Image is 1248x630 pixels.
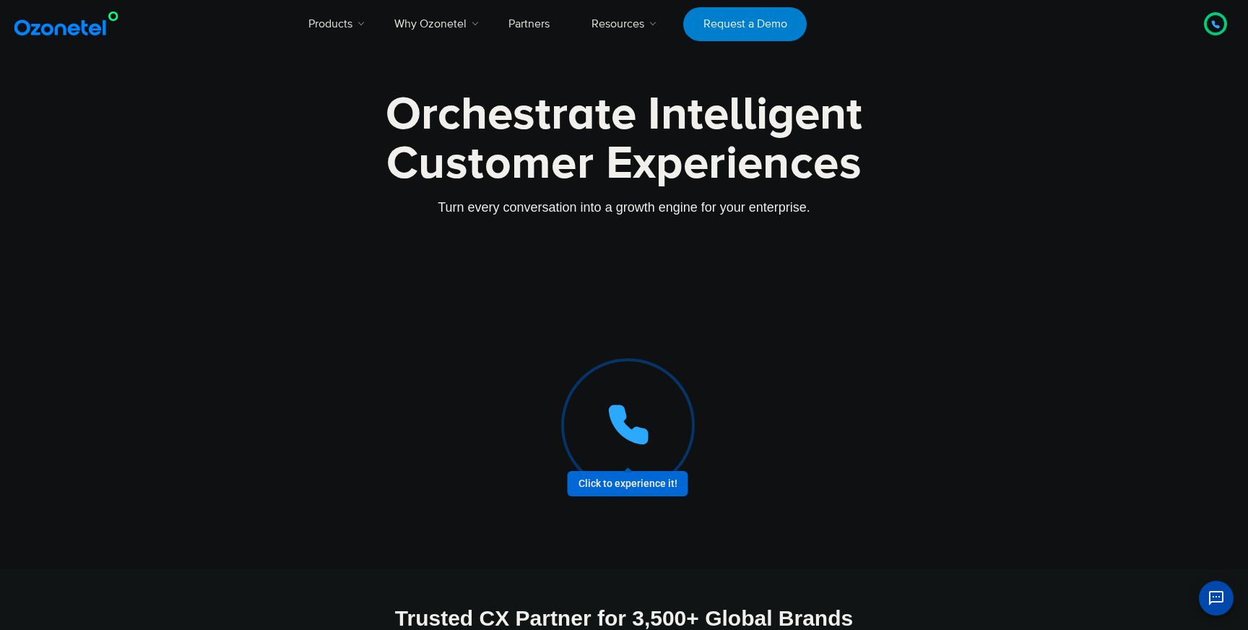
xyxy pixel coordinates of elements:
[683,7,807,41] a: Request a Demo
[1199,581,1234,616] button: Open chat
[173,129,1075,199] div: Customer Experiences
[173,199,1075,215] div: Turn every conversation into a growth engine for your enterprise.
[173,92,1075,138] div: Orchestrate Intelligent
